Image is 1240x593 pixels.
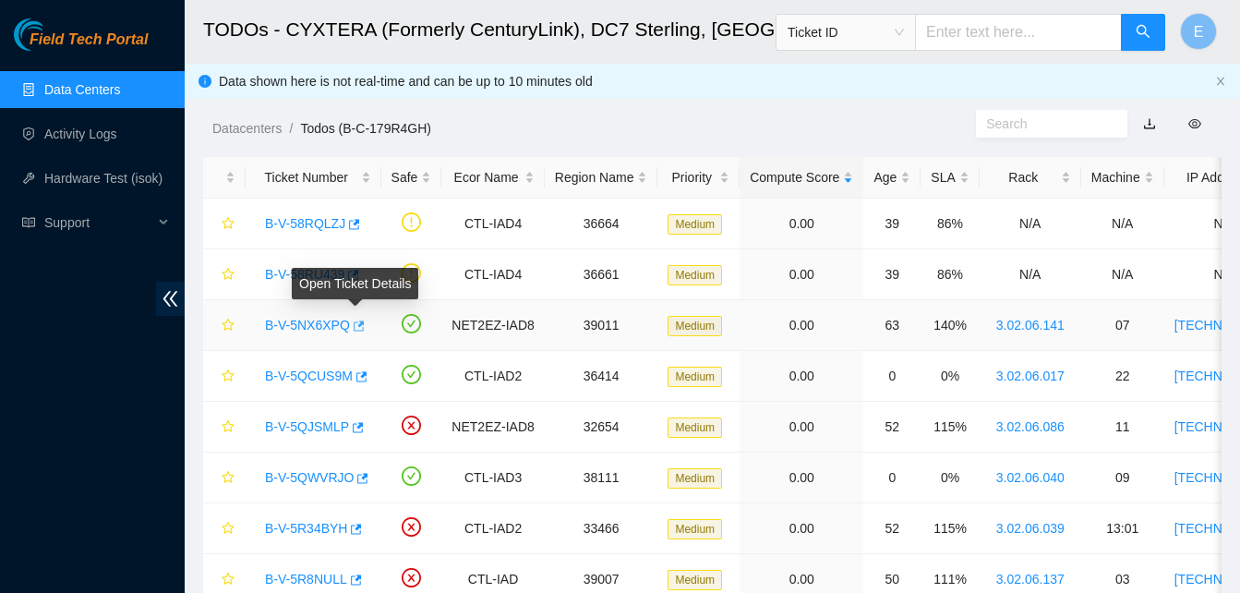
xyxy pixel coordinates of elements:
[986,114,1102,134] input: Search
[863,249,921,300] td: 39
[740,503,863,554] td: 0.00
[265,521,347,536] a: B-V-5R34BYH
[921,199,979,249] td: 86%
[265,216,345,231] a: B-V-58RQLZJ
[1081,503,1164,554] td: 13:01
[213,463,235,492] button: star
[222,319,235,333] span: star
[213,361,235,391] button: star
[22,216,35,229] span: read
[996,369,1065,383] a: 3.02.06.017
[402,568,421,587] span: close-circle
[1194,20,1204,43] span: E
[222,522,235,537] span: star
[921,300,979,351] td: 140%
[740,249,863,300] td: 0.00
[1081,199,1164,249] td: N/A
[668,570,722,590] span: Medium
[921,402,979,453] td: 115%
[545,453,658,503] td: 38111
[441,351,544,402] td: CTL-IAD2
[863,453,921,503] td: 0
[213,209,235,238] button: star
[222,471,235,486] span: star
[980,249,1081,300] td: N/A
[921,453,979,503] td: 0%
[668,367,722,387] span: Medium
[44,171,163,186] a: Hardware Test (isok)
[921,249,979,300] td: 86%
[668,265,722,285] span: Medium
[1081,351,1164,402] td: 22
[402,263,421,283] span: exclamation-circle
[1188,117,1201,130] span: eye
[44,127,117,141] a: Activity Logs
[740,199,863,249] td: 0.00
[980,199,1081,249] td: N/A
[545,402,658,453] td: 32654
[921,351,979,402] td: 0%
[545,503,658,554] td: 33466
[213,260,235,289] button: star
[265,318,350,333] a: B-V-5NX6XPQ
[863,503,921,554] td: 52
[1215,76,1226,87] span: close
[668,468,722,489] span: Medium
[1136,24,1150,42] span: search
[668,519,722,539] span: Medium
[545,249,658,300] td: 36661
[863,199,921,249] td: 39
[921,503,979,554] td: 115%
[1081,402,1164,453] td: 11
[213,412,235,442] button: star
[996,521,1065,536] a: 3.02.06.039
[222,217,235,232] span: star
[1081,453,1164,503] td: 09
[1180,13,1217,50] button: E
[156,282,185,316] span: double-left
[14,33,148,57] a: Akamai TechnologiesField Tech Portal
[44,204,153,241] span: Support
[402,416,421,435] span: close-circle
[1081,300,1164,351] td: 07
[402,365,421,384] span: check-circle
[788,18,904,46] span: Ticket ID
[863,351,921,402] td: 0
[1129,109,1170,139] button: download
[441,199,544,249] td: CTL-IAD4
[212,121,282,136] a: Datacenters
[1215,76,1226,88] button: close
[222,573,235,587] span: star
[863,402,921,453] td: 52
[996,318,1065,333] a: 3.02.06.141
[996,572,1065,587] a: 3.02.06.137
[1081,249,1164,300] td: N/A
[668,316,722,336] span: Medium
[545,199,658,249] td: 36664
[668,214,722,235] span: Medium
[265,572,347,587] a: B-V-5R8NULL
[402,466,421,486] span: check-circle
[265,470,354,485] a: B-V-5QWVRJO
[213,514,235,543] button: star
[441,249,544,300] td: CTL-IAD4
[300,121,431,136] a: Todos (B-C-179R4GH)
[292,268,418,299] div: Open Ticket Details
[441,402,544,453] td: NET2EZ-IAD8
[1143,116,1156,131] a: download
[222,420,235,435] span: star
[441,453,544,503] td: CTL-IAD3
[213,310,235,340] button: star
[545,300,658,351] td: 39011
[996,419,1065,434] a: 3.02.06.086
[545,351,658,402] td: 36414
[265,419,349,434] a: B-V-5QJSMLP
[1121,14,1165,51] button: search
[915,14,1122,51] input: Enter text here...
[441,503,544,554] td: CTL-IAD2
[402,212,421,232] span: exclamation-circle
[289,121,293,136] span: /
[996,470,1065,485] a: 3.02.06.040
[265,369,353,383] a: B-V-5QCUS9M
[740,351,863,402] td: 0.00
